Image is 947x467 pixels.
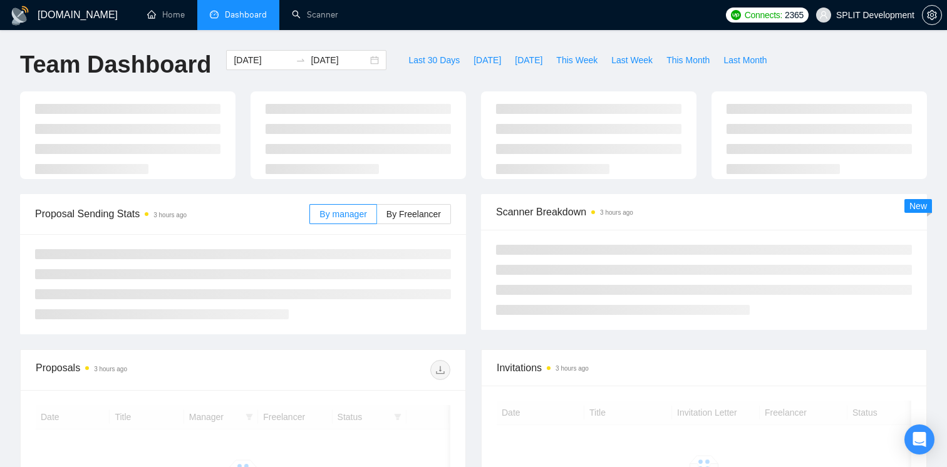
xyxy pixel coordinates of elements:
[604,50,660,70] button: Last Week
[386,209,441,219] span: By Freelancer
[508,50,549,70] button: [DATE]
[497,360,911,376] span: Invitations
[909,201,927,211] span: New
[225,9,267,20] span: Dashboard
[467,50,508,70] button: [DATE]
[745,8,782,22] span: Connects:
[234,53,291,67] input: Start date
[666,53,710,67] span: This Month
[600,209,633,216] time: 3 hours ago
[717,50,774,70] button: Last Month
[723,53,767,67] span: Last Month
[296,55,306,65] span: to
[922,10,942,20] a: setting
[496,204,912,220] span: Scanner Breakdown
[473,53,501,67] span: [DATE]
[785,8,804,22] span: 2365
[556,365,589,372] time: 3 hours ago
[401,50,467,70] button: Last 30 Days
[292,9,338,20] a: searchScanner
[153,212,187,218] time: 3 hours ago
[311,53,368,67] input: End date
[515,53,542,67] span: [DATE]
[611,53,653,67] span: Last Week
[904,424,934,454] div: Open Intercom Messenger
[36,360,243,380] div: Proposals
[210,10,219,19] span: dashboard
[20,50,211,80] h1: Team Dashboard
[94,366,127,372] time: 3 hours ago
[408,53,460,67] span: Last 30 Days
[147,9,185,20] a: homeHome
[923,10,941,20] span: setting
[556,53,598,67] span: This Week
[660,50,717,70] button: This Month
[819,11,828,19] span: user
[922,5,942,25] button: setting
[731,10,741,20] img: upwork-logo.png
[296,55,306,65] span: swap-right
[35,206,309,222] span: Proposal Sending Stats
[549,50,604,70] button: This Week
[10,6,30,26] img: logo
[319,209,366,219] span: By manager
